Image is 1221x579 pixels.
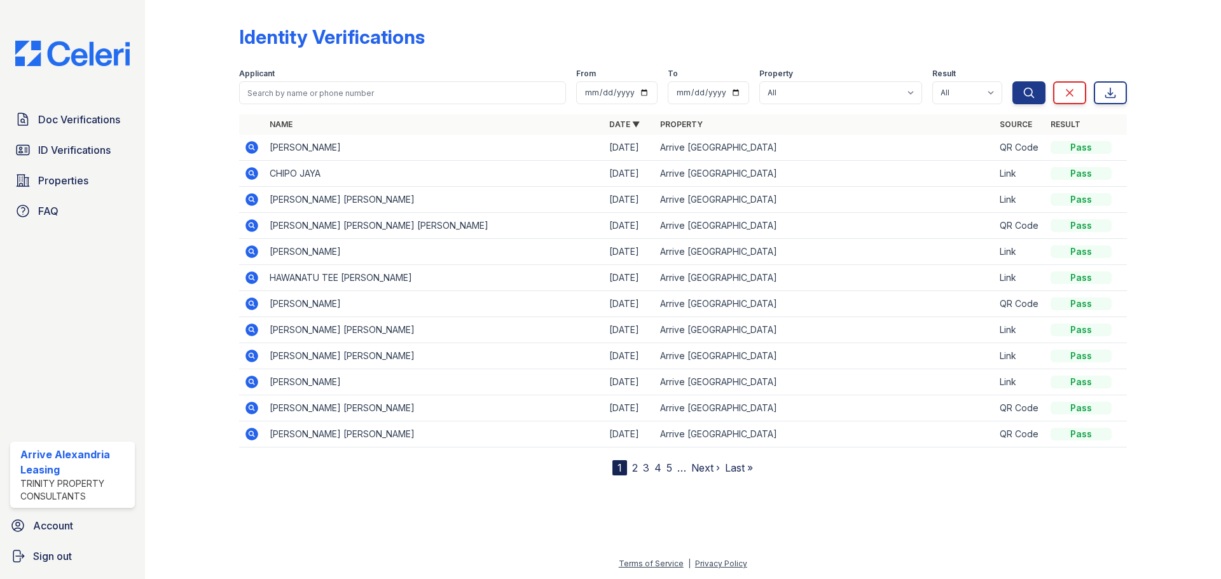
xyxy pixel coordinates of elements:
[1051,297,1112,310] div: Pass
[38,173,88,188] span: Properties
[265,187,604,213] td: [PERSON_NAME] [PERSON_NAME]
[604,291,655,317] td: [DATE]
[604,369,655,395] td: [DATE]
[609,119,640,129] a: Date ▼
[265,369,604,395] td: [PERSON_NAME]
[995,421,1045,447] td: QR Code
[995,265,1045,291] td: Link
[239,69,275,79] label: Applicant
[265,213,604,239] td: [PERSON_NAME] [PERSON_NAME] [PERSON_NAME]
[1051,350,1112,362] div: Pass
[1051,271,1112,284] div: Pass
[20,447,130,477] div: Arrive Alexandria Leasing
[654,461,661,474] a: 4
[265,239,604,265] td: [PERSON_NAME]
[604,161,655,187] td: [DATE]
[612,460,627,475] div: 1
[666,461,672,474] a: 5
[604,239,655,265] td: [DATE]
[655,161,995,187] td: Arrive [GEOGRAPHIC_DATA]
[239,81,566,104] input: Search by name or phone number
[1051,245,1112,258] div: Pass
[265,291,604,317] td: [PERSON_NAME]
[38,112,120,127] span: Doc Verifications
[691,461,720,474] a: Next ›
[265,317,604,343] td: [PERSON_NAME] [PERSON_NAME]
[655,265,995,291] td: Arrive [GEOGRAPHIC_DATA]
[1051,376,1112,388] div: Pass
[604,343,655,369] td: [DATE]
[995,395,1045,421] td: QR Code
[20,477,130,503] div: Trinity Property Consultants
[655,239,995,265] td: Arrive [GEOGRAPHIC_DATA]
[1051,193,1112,206] div: Pass
[604,187,655,213] td: [DATE]
[10,198,135,224] a: FAQ
[995,317,1045,343] td: Link
[688,559,691,568] div: |
[660,119,703,129] a: Property
[10,168,135,193] a: Properties
[995,135,1045,161] td: QR Code
[1051,219,1112,232] div: Pass
[643,461,649,474] a: 3
[932,69,956,79] label: Result
[1051,119,1080,129] a: Result
[695,559,747,568] a: Privacy Policy
[5,513,140,538] a: Account
[655,187,995,213] td: Arrive [GEOGRAPHIC_DATA]
[725,461,753,474] a: Last »
[1051,428,1112,440] div: Pass
[655,291,995,317] td: Arrive [GEOGRAPHIC_DATA]
[655,421,995,447] td: Arrive [GEOGRAPHIC_DATA]
[33,518,73,533] span: Account
[759,69,793,79] label: Property
[655,135,995,161] td: Arrive [GEOGRAPHIC_DATA]
[270,119,293,129] a: Name
[668,69,678,79] label: To
[655,395,995,421] td: Arrive [GEOGRAPHIC_DATA]
[1051,167,1112,180] div: Pass
[576,69,596,79] label: From
[604,317,655,343] td: [DATE]
[995,213,1045,239] td: QR Code
[677,460,686,475] span: …
[995,239,1045,265] td: Link
[1051,141,1112,154] div: Pass
[1051,324,1112,336] div: Pass
[5,41,140,66] img: CE_Logo_Blue-a8612792a0a2168367f1c8372b55b34899dd931a85d93a1a3d3e32e68fde9ad4.png
[995,161,1045,187] td: Link
[38,142,111,158] span: ID Verifications
[655,317,995,343] td: Arrive [GEOGRAPHIC_DATA]
[265,343,604,369] td: [PERSON_NAME] [PERSON_NAME]
[265,161,604,187] td: CHIPO JAYA
[995,343,1045,369] td: Link
[619,559,684,568] a: Terms of Service
[33,548,72,564] span: Sign out
[604,213,655,239] td: [DATE]
[655,343,995,369] td: Arrive [GEOGRAPHIC_DATA]
[265,265,604,291] td: HAWANATU TEE [PERSON_NAME]
[632,461,638,474] a: 2
[38,203,59,219] span: FAQ
[604,421,655,447] td: [DATE]
[10,137,135,163] a: ID Verifications
[1051,402,1112,414] div: Pass
[655,213,995,239] td: Arrive [GEOGRAPHIC_DATA]
[10,107,135,132] a: Doc Verifications
[265,135,604,161] td: [PERSON_NAME]
[265,421,604,447] td: [PERSON_NAME] [PERSON_NAME]
[239,25,425,48] div: Identity Verifications
[995,187,1045,213] td: Link
[655,369,995,395] td: Arrive [GEOGRAPHIC_DATA]
[604,395,655,421] td: [DATE]
[265,395,604,421] td: [PERSON_NAME] [PERSON_NAME]
[1000,119,1032,129] a: Source
[995,291,1045,317] td: QR Code
[995,369,1045,395] td: Link
[604,135,655,161] td: [DATE]
[5,543,140,569] a: Sign out
[604,265,655,291] td: [DATE]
